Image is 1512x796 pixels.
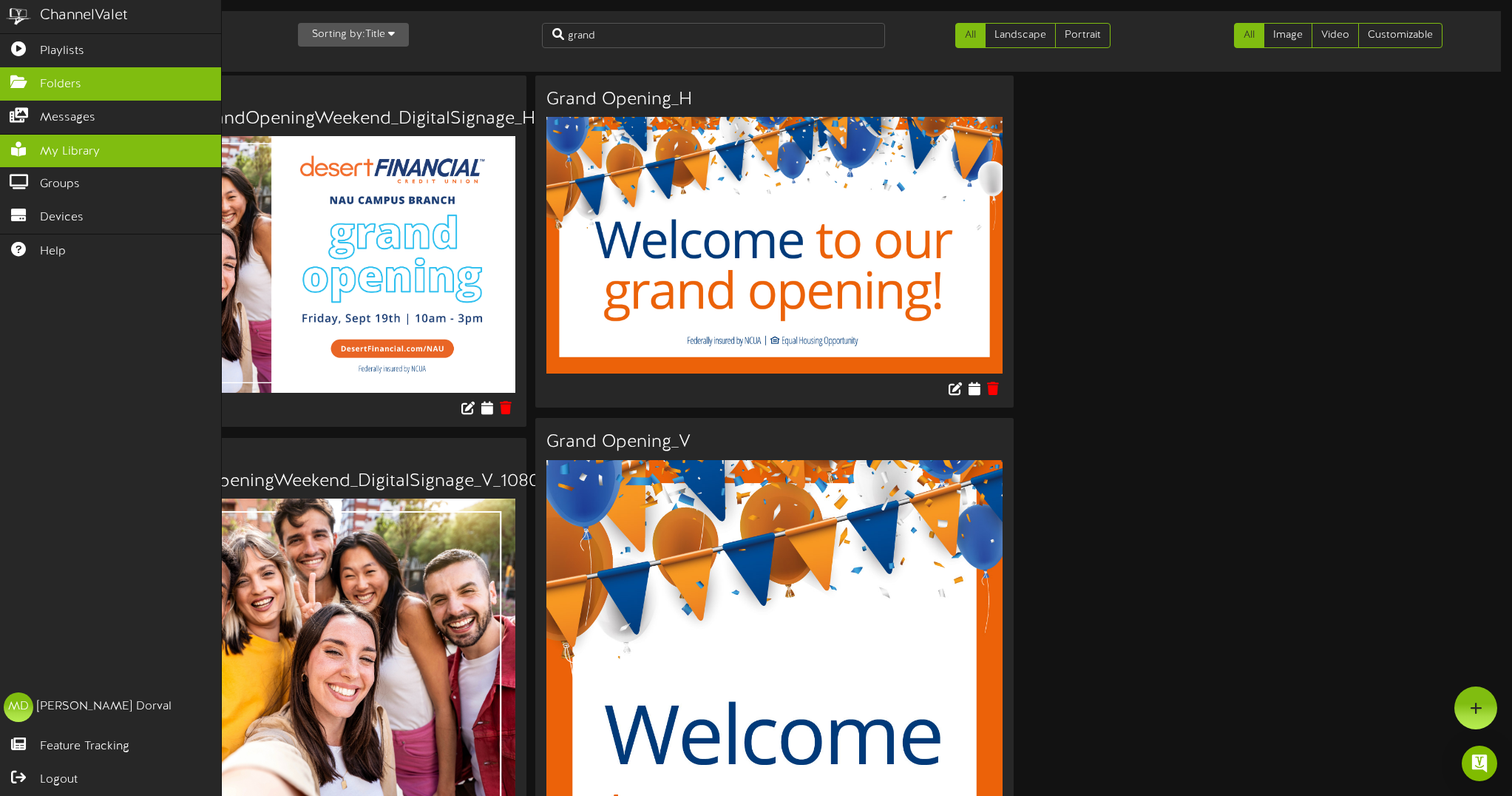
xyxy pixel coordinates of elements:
[40,76,81,93] span: Folders
[1234,23,1264,48] a: All
[1264,23,1312,48] a: Image
[1462,746,1497,781] div: Open Intercom Messenger
[40,772,78,789] span: Logout
[542,23,886,48] input: Search Content
[40,243,66,260] span: Help
[298,23,409,47] button: Sorting by:Title
[546,90,1003,109] h3: Grand Opening_H
[546,117,1003,374] img: 89add0b5-092b-4b8e-8219-a1dae20787dc.jpg
[985,23,1056,48] a: Landscape
[59,453,515,492] h3: D10-NAUBranchGrandOpeningWeekend_DigitalSignage_V_1080x1920
[40,5,128,27] div: ChannelValet
[1055,23,1111,48] a: Portrait
[40,176,80,193] span: Groups
[37,698,172,715] div: [PERSON_NAME] Dorval
[59,136,515,393] img: 645446ad-f994-46f8-b01c-ee6be91d8055.jpg
[40,144,100,161] span: My Library
[1312,23,1359,48] a: Video
[4,692,33,722] div: MD
[546,433,1003,452] h3: Grand Opening_V
[955,23,986,48] a: All
[40,109,95,127] span: Messages
[40,738,129,755] span: Feature Tracking
[40,209,84,226] span: Devices
[59,90,515,129] h3: D10-DF-0304NAUBranchGrandOpeningWeekend_DigitalSignage_H_1920x1080
[1358,23,1442,48] a: Customizable
[40,43,84,60] span: Playlists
